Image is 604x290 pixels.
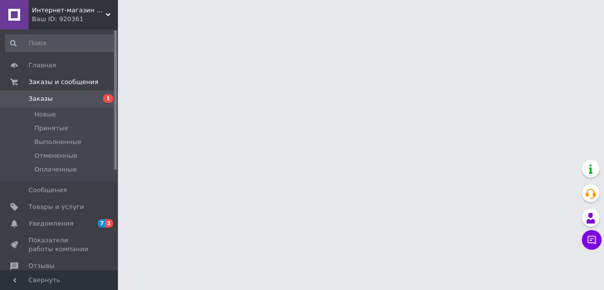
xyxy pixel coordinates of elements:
[29,78,98,87] span: Заказы и сообщения
[34,124,68,133] span: Принятые
[34,138,82,146] span: Выполненные
[34,110,56,119] span: Новые
[29,219,73,228] span: Уведомления
[32,6,106,15] span: Интернет-магазин "Monssstriki
[32,15,118,24] div: Ваш ID: 920361
[34,165,77,174] span: Оплаченные
[5,34,116,52] input: Поиск
[29,261,55,270] span: Отзывы
[105,219,113,228] span: 3
[103,94,113,103] span: 1
[34,151,77,160] span: Отмененные
[98,219,106,228] span: 7
[29,186,67,195] span: Сообщения
[29,94,53,103] span: Заказы
[582,230,602,250] button: Чат с покупателем
[29,236,91,254] span: Показатели работы компании
[29,61,56,70] span: Главная
[29,203,84,211] span: Товары и услуги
